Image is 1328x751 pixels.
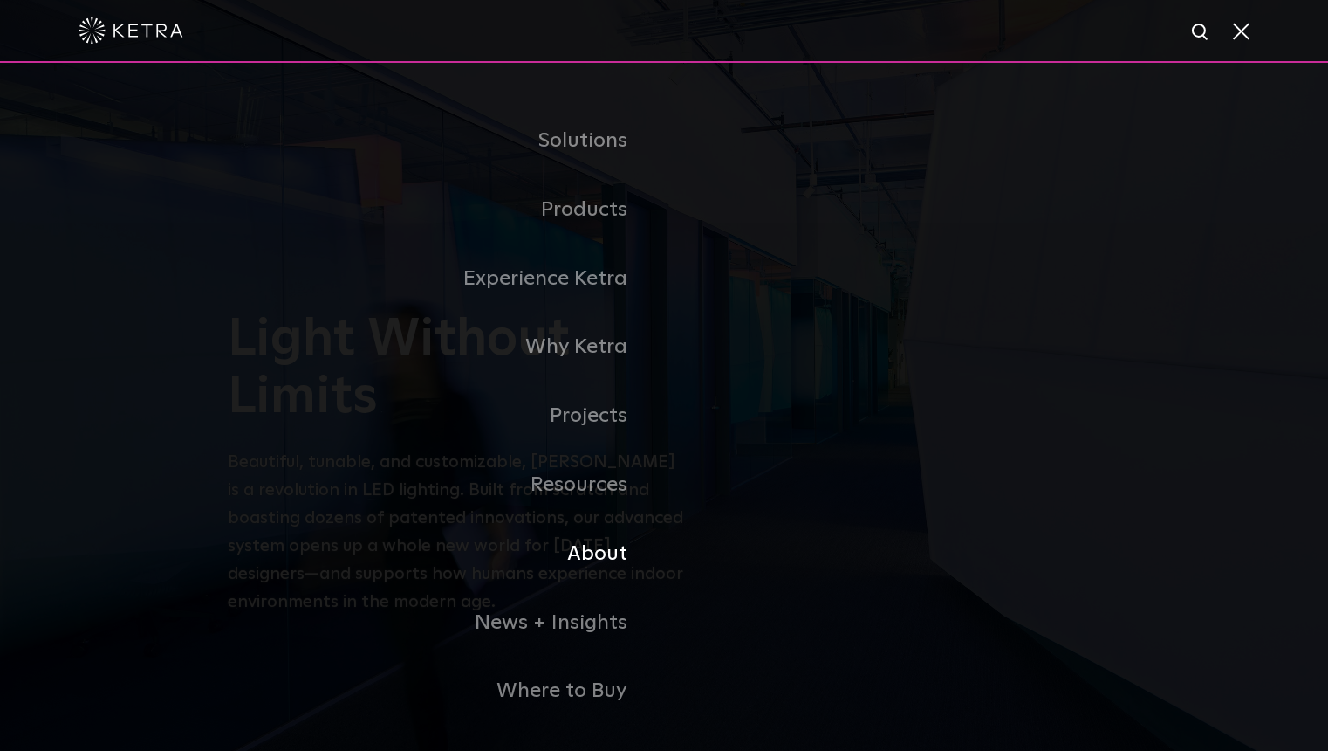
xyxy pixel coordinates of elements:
a: Where to Buy [228,657,664,726]
a: Why Ketra [228,313,664,382]
div: Navigation Menu [228,107,1100,726]
img: ketra-logo-2019-white [79,17,183,44]
img: search icon [1190,22,1212,44]
a: Resources [228,451,664,520]
a: About [228,520,664,589]
a: Products [228,176,664,245]
a: News + Insights [228,589,664,658]
a: Solutions [228,107,664,176]
a: Experience Ketra [228,245,664,313]
a: Projects [228,382,664,451]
